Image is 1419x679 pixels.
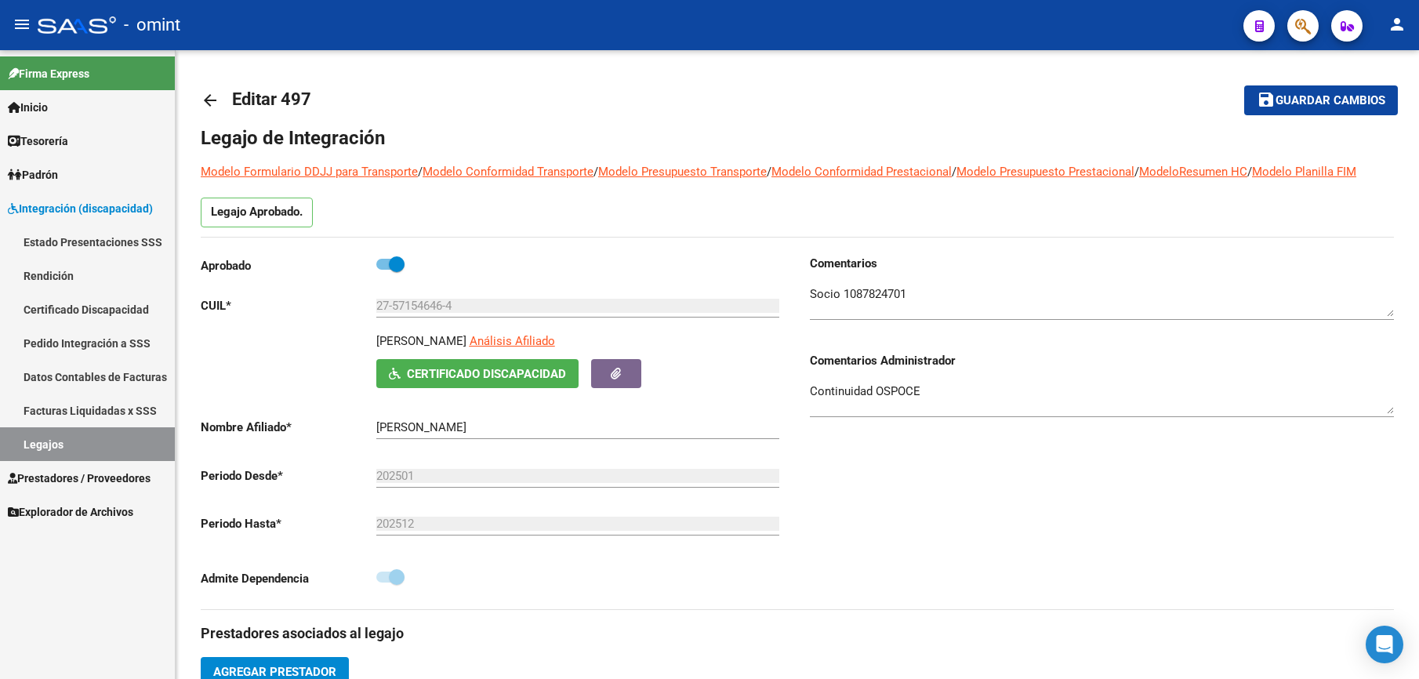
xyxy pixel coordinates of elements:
mat-icon: person [1388,15,1406,34]
a: Modelo Planilla FIM [1252,165,1356,179]
span: Certificado Discapacidad [407,367,566,381]
a: Modelo Formulario DDJJ para Transporte [201,165,418,179]
a: Modelo Conformidad Prestacional [771,165,952,179]
span: Agregar Prestador [213,665,336,679]
mat-icon: save [1257,90,1276,109]
p: Periodo Desde [201,467,376,485]
a: Modelo Conformidad Transporte [423,165,593,179]
a: ModeloResumen HC [1139,165,1247,179]
span: - omint [124,8,180,42]
h3: Comentarios [810,255,1394,272]
button: Guardar cambios [1244,85,1398,114]
span: Análisis Afiliado [470,334,555,348]
span: Padrón [8,166,58,183]
span: Prestadores / Proveedores [8,470,151,487]
p: CUIL [201,297,376,314]
p: Periodo Hasta [201,515,376,532]
h3: Prestadores asociados al legajo [201,623,1394,645]
span: Integración (discapacidad) [8,200,153,217]
p: Legajo Aprobado. [201,198,313,227]
p: Admite Dependencia [201,570,376,587]
button: Certificado Discapacidad [376,359,579,388]
a: Modelo Presupuesto Transporte [598,165,767,179]
span: Firma Express [8,65,89,82]
div: Open Intercom Messenger [1366,626,1403,663]
mat-icon: menu [13,15,31,34]
span: Editar 497 [232,89,311,109]
span: Explorador de Archivos [8,503,133,521]
h3: Comentarios Administrador [810,352,1394,369]
span: Inicio [8,99,48,116]
a: Modelo Presupuesto Prestacional [956,165,1134,179]
h1: Legajo de Integración [201,125,1394,151]
p: Nombre Afiliado [201,419,376,436]
span: Tesorería [8,133,68,150]
mat-icon: arrow_back [201,91,220,110]
p: Aprobado [201,257,376,274]
p: [PERSON_NAME] [376,332,466,350]
span: Guardar cambios [1276,94,1385,108]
